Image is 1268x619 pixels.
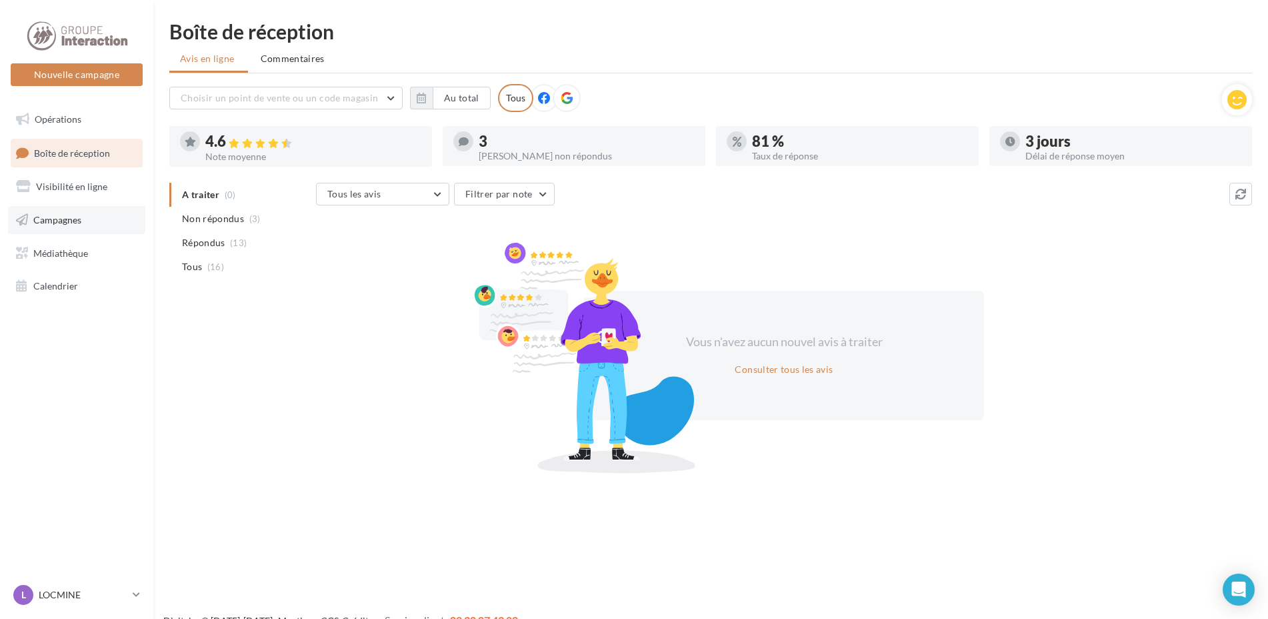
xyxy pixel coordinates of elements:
[182,212,244,225] span: Non répondus
[8,272,145,300] a: Calendrier
[479,151,695,161] div: [PERSON_NAME] non répondus
[207,261,224,272] span: (16)
[33,214,81,225] span: Campagnes
[327,188,381,199] span: Tous les avis
[8,139,145,167] a: Boîte de réception
[169,87,403,109] button: Choisir un point de vente ou un code magasin
[410,87,491,109] button: Au total
[182,236,225,249] span: Répondus
[33,247,88,258] span: Médiathèque
[729,362,838,378] button: Consulter tous les avis
[205,134,421,149] div: 4.6
[752,151,968,161] div: Taux de réponse
[181,92,378,103] span: Choisir un point de vente ou un code magasin
[39,588,127,602] p: LOCMINE
[11,582,143,608] a: L LOCMINE
[230,237,247,248] span: (13)
[752,134,968,149] div: 81 %
[1025,134,1241,149] div: 3 jours
[36,181,107,192] span: Visibilité en ligne
[34,147,110,158] span: Boîte de réception
[454,183,555,205] button: Filtrer par note
[1223,574,1255,606] div: Open Intercom Messenger
[8,239,145,267] a: Médiathèque
[182,260,202,273] span: Tous
[35,113,81,125] span: Opérations
[479,134,695,149] div: 3
[1025,151,1241,161] div: Délai de réponse moyen
[316,183,449,205] button: Tous les avis
[205,152,421,161] div: Note moyenne
[8,206,145,234] a: Campagnes
[8,173,145,201] a: Visibilité en ligne
[21,588,26,602] span: L
[498,84,533,112] div: Tous
[33,280,78,291] span: Calendrier
[249,213,261,224] span: (3)
[11,63,143,86] button: Nouvelle campagne
[169,21,1252,41] div: Boîte de réception
[261,53,325,64] span: Commentaires
[433,87,491,109] button: Au total
[8,105,145,133] a: Opérations
[669,334,899,351] div: Vous n'avez aucun nouvel avis à traiter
